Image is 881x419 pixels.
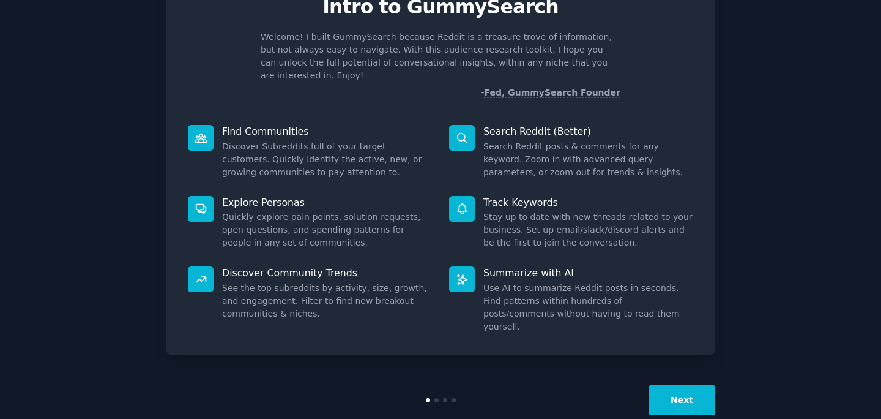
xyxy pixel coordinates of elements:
button: Next [649,385,715,415]
p: Track Keywords [483,196,693,209]
div: - [481,86,620,99]
dd: Stay up to date with new threads related to your business. Set up email/slack/discord alerts and ... [483,211,693,249]
p: Search Reddit (Better) [483,125,693,138]
dd: See the top subreddits by activity, size, growth, and engagement. Filter to find new breakout com... [222,282,432,320]
p: Find Communities [222,125,432,138]
a: Fed, GummySearch Founder [484,88,620,98]
dd: Quickly explore pain points, solution requests, open questions, and spending patterns for people ... [222,211,432,249]
p: Welcome! I built GummySearch because Reddit is a treasure trove of information, but not always ea... [261,31,620,82]
p: Discover Community Trends [222,266,432,279]
dd: Search Reddit posts & comments for any keyword. Zoom in with advanced query parameters, or zoom o... [483,140,693,179]
p: Summarize with AI [483,266,693,279]
p: Explore Personas [222,196,432,209]
dd: Use AI to summarize Reddit posts in seconds. Find patterns within hundreds of posts/comments with... [483,282,693,333]
dd: Discover Subreddits full of your target customers. Quickly identify the active, new, or growing c... [222,140,432,179]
